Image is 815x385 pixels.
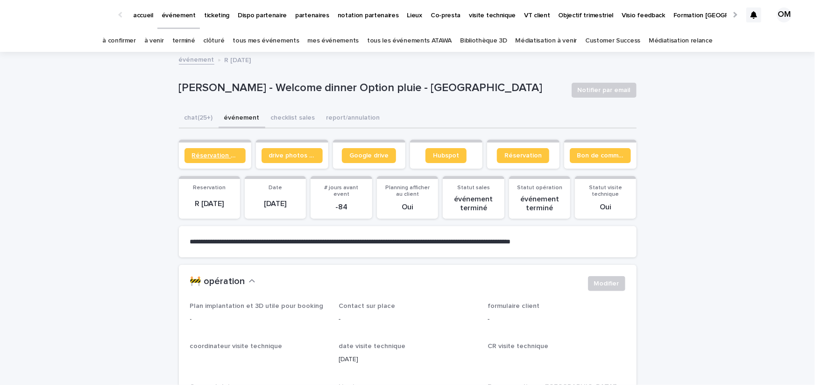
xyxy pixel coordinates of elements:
button: événement [219,109,265,128]
a: tous mes événements [233,30,299,52]
button: checklist sales [265,109,321,128]
button: Notifier par email [572,83,637,98]
p: [DATE] [339,355,476,364]
a: clôturé [203,30,224,52]
a: Bibliothèque 3D [460,30,507,52]
span: CR visite technique [488,343,548,349]
h2: 🚧 opération [190,276,245,287]
a: Google drive [342,148,396,163]
span: Statut visite technique [589,185,622,197]
span: Planning afficher au client [385,185,430,197]
p: - [190,314,328,324]
a: Customer Success [585,30,640,52]
p: R [DATE] [225,54,251,64]
a: Médiatisation à venir [516,30,577,52]
span: Hubspot [433,152,459,159]
a: terminé [172,30,195,52]
a: Hubspot [425,148,467,163]
span: date visite technique [339,343,405,349]
button: chat (25+) [179,109,219,128]
button: Modifier [588,276,625,291]
a: Bon de commande [570,148,631,163]
a: mes événements [307,30,359,52]
button: 🚧 opération [190,276,255,287]
span: # jours avant event [325,185,359,197]
p: R [DATE] [184,200,234,208]
span: Plan implantation et 3D utile pour booking [190,303,324,309]
span: Date [269,185,282,191]
span: Notifier par email [578,86,631,95]
p: - [339,314,476,324]
p: Oui [383,203,432,212]
a: à venir [144,30,164,52]
span: Réservation client [192,152,238,159]
p: - [488,314,625,324]
p: [DATE] [250,200,300,208]
a: Réservation [497,148,549,163]
p: [PERSON_NAME] - Welcome dinner Option pluie - [GEOGRAPHIC_DATA] [179,81,564,95]
span: Statut opération [517,185,562,191]
img: Ls34BcGeRexTGTNfXpUC [19,6,109,24]
span: Modifier [594,279,619,288]
span: Statut sales [457,185,490,191]
span: Google drive [349,152,389,159]
span: formulaire client [488,303,539,309]
p: événement terminé [515,195,565,213]
div: OM [777,7,792,22]
a: drive photos coordinateur [262,148,323,163]
span: Contact sur place [339,303,395,309]
a: événement [179,54,214,64]
a: tous les événements ATAWA [367,30,452,52]
span: Reservation [193,185,226,191]
span: drive photos coordinateur [269,152,315,159]
span: Réservation [504,152,542,159]
span: coordinateur visite technique [190,343,283,349]
p: -84 [316,203,366,212]
p: événement terminé [448,195,498,213]
p: Oui [581,203,631,212]
a: à confirmer [102,30,136,52]
button: report/annulation [321,109,386,128]
span: Bon de commande [577,152,624,159]
a: Réservation client [184,148,246,163]
a: Médiatisation relance [649,30,713,52]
